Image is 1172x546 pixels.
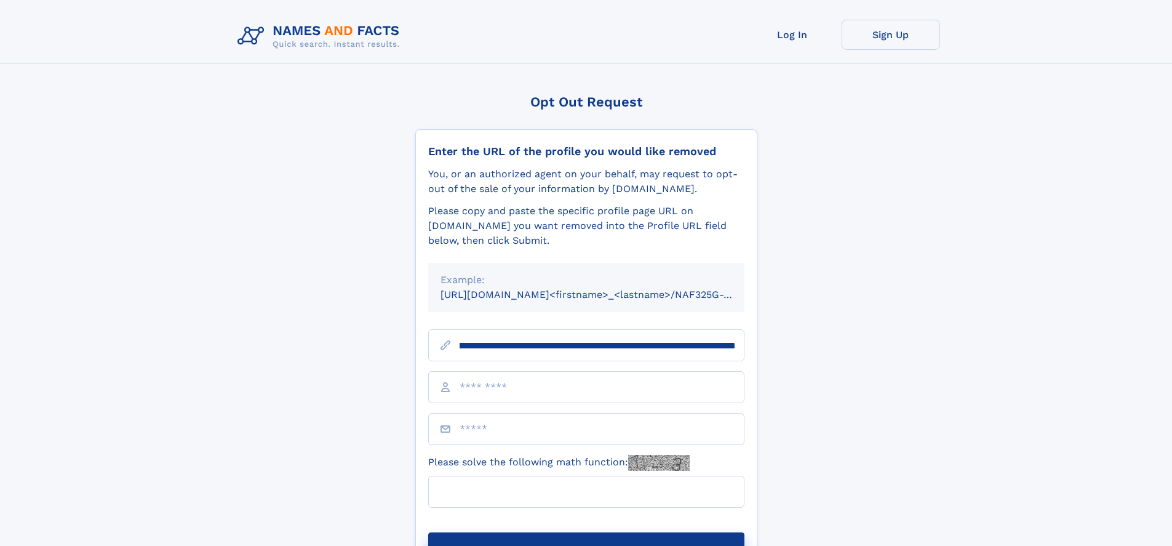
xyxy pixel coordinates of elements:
[428,145,744,158] div: Enter the URL of the profile you would like removed
[440,273,732,287] div: Example:
[428,204,744,248] div: Please copy and paste the specific profile page URL on [DOMAIN_NAME] you want removed into the Pr...
[842,20,940,50] a: Sign Up
[428,455,690,471] label: Please solve the following math function:
[743,20,842,50] a: Log In
[428,167,744,196] div: You, or an authorized agent on your behalf, may request to opt-out of the sale of your informatio...
[440,289,768,300] small: [URL][DOMAIN_NAME]<firstname>_<lastname>/NAF325G-xxxxxxxx
[233,20,410,53] img: Logo Names and Facts
[415,94,757,110] div: Opt Out Request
